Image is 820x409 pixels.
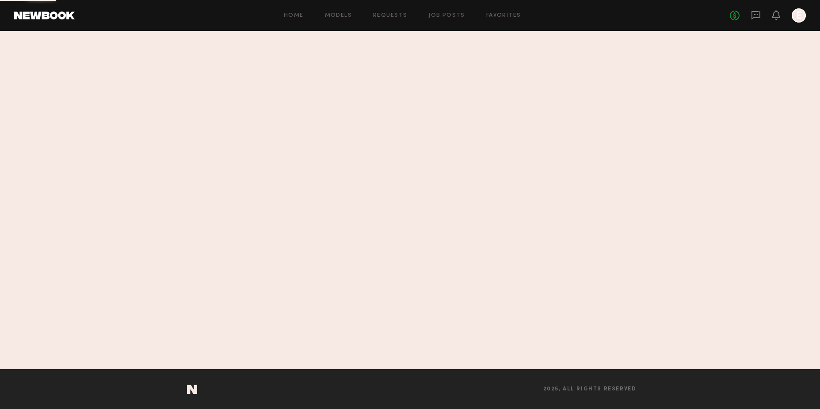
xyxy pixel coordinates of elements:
[543,386,637,392] span: 2025, all rights reserved
[325,13,352,19] a: Models
[486,13,521,19] a: Favorites
[428,13,465,19] a: Job Posts
[284,13,304,19] a: Home
[792,8,806,23] a: E
[373,13,407,19] a: Requests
